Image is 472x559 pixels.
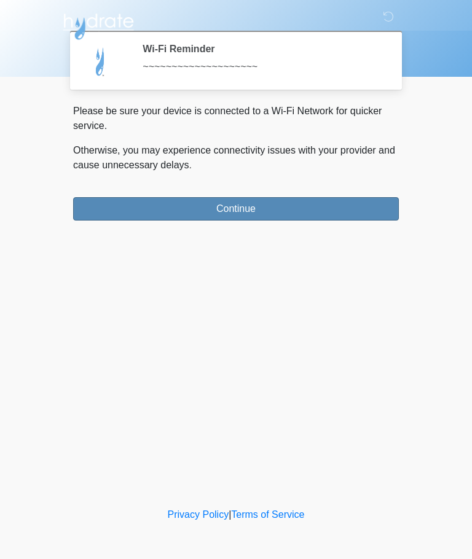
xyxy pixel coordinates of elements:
p: Otherwise, you may experience connectivity issues with your provider and cause unnecessary delays [73,143,399,173]
a: | [229,509,231,520]
button: Continue [73,197,399,221]
img: Agent Avatar [82,43,119,80]
a: Terms of Service [231,509,304,520]
span: . [189,160,192,170]
p: Please be sure your device is connected to a Wi-Fi Network for quicker service. [73,104,399,133]
div: ~~~~~~~~~~~~~~~~~~~~ [143,60,380,74]
img: Hydrate IV Bar - Arcadia Logo [61,9,136,41]
a: Privacy Policy [168,509,229,520]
